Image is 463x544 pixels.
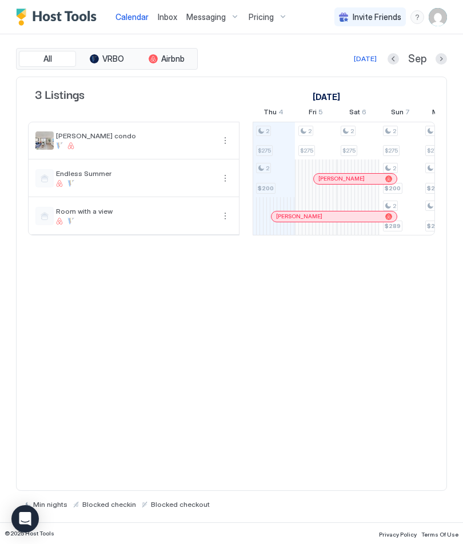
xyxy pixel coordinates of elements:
a: September 5, 2025 [306,105,326,122]
a: September 7, 2025 [388,105,413,122]
div: listing image [35,131,54,150]
a: Inbox [158,11,177,23]
span: $275 [300,147,313,154]
span: All [43,54,52,64]
div: menu [218,171,232,185]
span: $289 [385,222,401,230]
span: Sun [391,107,404,119]
button: VRBO [78,51,135,67]
button: [DATE] [352,52,378,66]
button: Next month [436,53,447,65]
a: September 8, 2025 [429,105,456,122]
span: $200 [385,185,401,192]
span: 2 [308,127,312,135]
span: $275 [385,147,398,154]
button: All [19,51,76,67]
span: 2 [393,202,396,210]
button: More options [218,171,232,185]
button: Previous month [388,53,399,65]
div: Open Intercom Messenger [11,505,39,533]
div: tab-group [16,48,198,70]
span: $275 [427,147,440,154]
span: $289 [427,222,443,230]
span: Blocked checkin [82,500,136,509]
div: menu [410,10,424,24]
span: Inbox [158,12,177,22]
div: menu [218,134,232,147]
span: $200 [258,185,274,192]
span: Endless Summer [56,169,214,178]
span: [PERSON_NAME] condo [56,131,214,140]
span: 2 [266,127,269,135]
span: 3 Listings [35,85,85,102]
span: $275 [258,147,271,154]
span: Calendar [115,12,149,22]
span: 7 [405,107,410,119]
span: Room with a view [56,207,214,215]
a: Host Tools Logo [16,9,102,26]
a: September 4, 2025 [261,105,286,122]
span: 6 [362,107,366,119]
span: Mon [432,107,447,119]
span: © 2025 Host Tools [5,530,54,537]
button: More options [218,134,232,147]
span: 2 [266,165,269,172]
a: September 1, 2025 [310,89,343,105]
span: Sep [408,53,426,66]
a: Privacy Policy [379,527,417,539]
span: $200 [427,185,443,192]
span: Sat [349,107,360,119]
span: 2 [393,127,396,135]
span: Airbnb [161,54,185,64]
span: VRBO [102,54,124,64]
span: Blocked checkout [151,500,210,509]
span: Thu [264,107,277,119]
a: Terms Of Use [421,527,458,539]
span: Terms Of Use [421,531,458,538]
button: More options [218,209,232,223]
span: $275 [342,147,356,154]
span: Min nights [33,500,67,509]
div: menu [218,209,232,223]
button: Airbnb [138,51,195,67]
span: 2 [350,127,354,135]
a: September 6, 2025 [346,105,369,122]
span: 2 [393,165,396,172]
span: 4 [278,107,284,119]
span: Pricing [249,12,274,22]
span: Invite Friends [353,12,401,22]
span: 5 [318,107,323,119]
span: Messaging [186,12,226,22]
div: [DATE] [354,54,377,64]
span: Privacy Policy [379,531,417,538]
a: Calendar [115,11,149,23]
span: [PERSON_NAME] [318,175,365,182]
span: [PERSON_NAME] [276,213,322,220]
span: Fri [309,107,317,119]
div: User profile [429,8,447,26]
